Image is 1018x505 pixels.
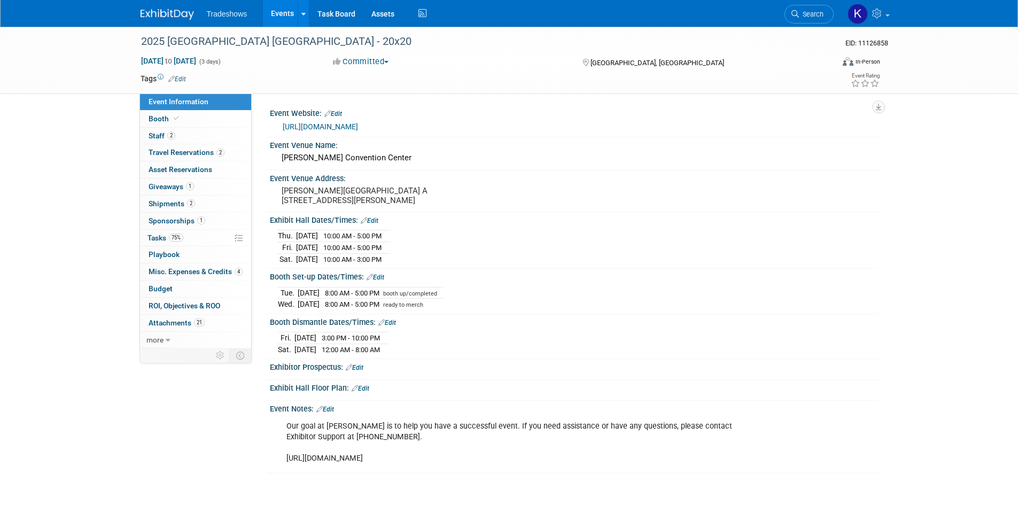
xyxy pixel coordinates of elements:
[164,57,174,65] span: to
[141,56,197,66] span: [DATE] [DATE]
[187,199,195,207] span: 2
[270,137,878,151] div: Event Venue Name:
[352,385,369,392] a: Edit
[322,334,380,342] span: 3:00 PM - 10:00 PM
[325,289,379,297] span: 8:00 AM - 5:00 PM
[855,58,880,66] div: In-Person
[140,230,251,246] a: Tasks75%
[141,9,194,20] img: ExhibitDay
[346,364,363,371] a: Edit
[186,182,194,190] span: 1
[848,4,868,24] img: Karyna Kitsmey
[149,301,220,310] span: ROI, Objectives & ROO
[784,5,834,24] a: Search
[146,336,164,344] span: more
[168,75,186,83] a: Edit
[149,165,212,174] span: Asset Reservations
[211,348,230,362] td: Personalize Event Tab Strip
[294,344,316,355] td: [DATE]
[174,115,179,121] i: Booth reservation complete
[140,246,251,263] a: Playbook
[140,178,251,195] a: Giveaways1
[378,319,396,327] a: Edit
[278,332,294,344] td: Fri.
[843,57,853,66] img: Format-Inperson.png
[278,287,298,299] td: Tue.
[229,348,251,362] td: Toggle Event Tabs
[324,110,342,118] a: Edit
[149,131,175,140] span: Staff
[167,131,175,139] span: 2
[367,274,384,281] a: Edit
[169,234,183,242] span: 75%
[149,267,243,276] span: Misc. Expenses & Credits
[851,73,880,79] div: Event Rating
[294,332,316,344] td: [DATE]
[149,148,224,157] span: Travel Reservations
[323,255,382,263] span: 10:00 AM - 3:00 PM
[141,73,186,84] td: Tags
[270,105,878,119] div: Event Website:
[270,401,878,415] div: Event Notes:
[323,232,382,240] span: 10:00 AM - 5:00 PM
[323,244,382,252] span: 10:00 AM - 5:00 PM
[270,359,878,373] div: Exhibitor Prospectus:
[322,346,380,354] span: 12:00 AM - 8:00 AM
[235,268,243,276] span: 4
[149,216,205,225] span: Sponsorships
[296,242,318,254] td: [DATE]
[278,230,296,242] td: Thu.
[270,269,878,283] div: Booth Set-up Dates/Times:
[140,196,251,212] a: Shipments2
[140,332,251,348] a: more
[140,94,251,110] a: Event Information
[296,230,318,242] td: [DATE]
[279,416,760,469] div: Our goal at [PERSON_NAME] is to help you have a successful event. If you need assistance or have ...
[590,59,724,67] span: [GEOGRAPHIC_DATA], [GEOGRAPHIC_DATA]
[140,144,251,161] a: Travel Reservations2
[147,234,183,242] span: Tasks
[282,186,511,205] pre: [PERSON_NAME][GEOGRAPHIC_DATA] A [STREET_ADDRESS][PERSON_NAME]
[140,315,251,331] a: Attachments21
[149,114,181,123] span: Booth
[140,161,251,178] a: Asset Reservations
[140,213,251,229] a: Sponsorships1
[278,344,294,355] td: Sat.
[298,287,320,299] td: [DATE]
[197,216,205,224] span: 1
[278,299,298,310] td: Wed.
[140,111,251,127] a: Booth
[329,56,393,67] button: Committed
[270,170,878,184] div: Event Venue Address:
[361,217,378,224] a: Edit
[140,281,251,297] a: Budget
[140,263,251,280] a: Misc. Expenses & Credits4
[383,301,423,308] span: ready to merch
[278,253,296,265] td: Sat.
[325,300,379,308] span: 8:00 AM - 5:00 PM
[140,298,251,314] a: ROI, Objectives & ROO
[278,150,870,166] div: [PERSON_NAME] Convention Center
[270,212,878,226] div: Exhibit Hall Dates/Times:
[137,32,818,51] div: 2025 [GEOGRAPHIC_DATA] [GEOGRAPHIC_DATA] - 20x20
[194,318,205,327] span: 21
[283,122,358,131] a: [URL][DOMAIN_NAME]
[270,380,878,394] div: Exhibit Hall Floor Plan:
[278,242,296,254] td: Fri.
[383,290,437,297] span: booth up/completed
[296,253,318,265] td: [DATE]
[149,318,205,327] span: Attachments
[799,10,823,18] span: Search
[771,56,881,72] div: Event Format
[207,10,247,18] span: Tradeshows
[149,284,173,293] span: Budget
[298,299,320,310] td: [DATE]
[149,199,195,208] span: Shipments
[149,250,180,259] span: Playbook
[149,97,208,106] span: Event Information
[845,39,888,47] span: Event ID: 11126858
[198,58,221,65] span: (3 days)
[316,406,334,413] a: Edit
[270,314,878,328] div: Booth Dismantle Dates/Times:
[216,149,224,157] span: 2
